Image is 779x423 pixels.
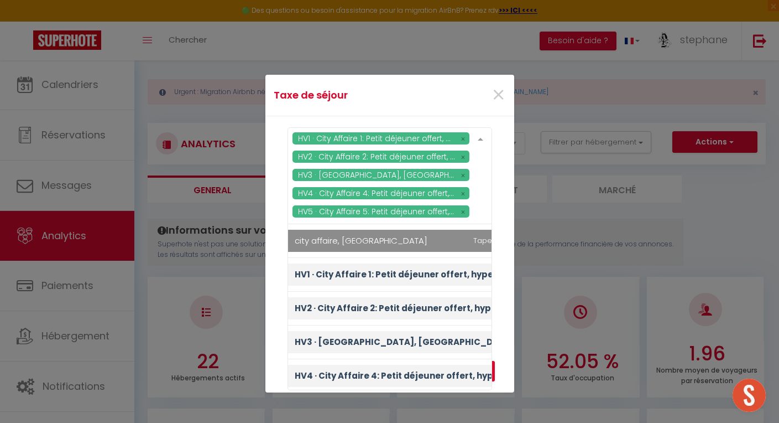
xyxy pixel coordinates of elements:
[295,269,527,280] span: HV1 · City Affaire 1: Petit déjeuner offert, hypercentre
[274,87,424,103] h4: Taxe de séjour
[295,302,530,314] span: HV2 · City Affaire 2: Petit déjeuner offert, hypercentre
[298,151,498,162] span: HV2 · City Affaire 2: Petit déjeuner offert, hypercentre
[492,79,505,112] span: ×
[295,370,532,381] span: HV4 · City Affaire 4: Petit déjeuner offert, hypercentre
[298,133,494,144] span: HV1 · City Affaire 1: Petit déjeuner offert, hypercentre
[295,336,599,348] span: HV3 · [GEOGRAPHIC_DATA], [GEOGRAPHIC_DATA], hyper centre-ville
[295,235,427,246] span: city affaire, [GEOGRAPHIC_DATA]
[492,84,505,107] button: Close
[298,188,499,199] span: HV4 · City Affaire 4: Petit déjeuner offert, hypercentre
[298,169,556,180] span: HV3 · [GEOGRAPHIC_DATA], [GEOGRAPHIC_DATA], hyper centre-ville
[733,379,766,412] div: Ouvrir le chat
[298,206,499,217] span: HV5 · City Affaire 5: Petit déjeuner offert, hypercentre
